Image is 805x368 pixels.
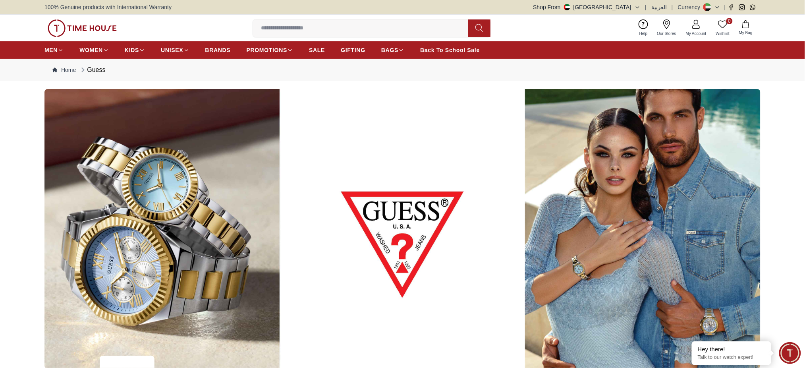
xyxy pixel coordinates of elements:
img: United Arab Emirates [564,4,570,10]
a: Whatsapp [750,4,756,10]
div: Hey there! [698,345,765,353]
a: MEN [44,43,64,57]
a: PROMOTIONS [247,43,293,57]
span: KIDS [125,46,139,54]
span: 0 [726,18,733,24]
nav: Breadcrumb [44,59,761,81]
div: Currency [678,3,704,11]
img: ... [48,19,117,37]
span: | [645,3,647,11]
div: Guess [79,65,105,75]
a: Home [52,66,76,74]
a: BAGS [381,43,404,57]
span: Wishlist [713,31,733,37]
span: Back To School Sale [420,46,480,54]
span: WOMEN [79,46,103,54]
button: My Bag [734,19,757,37]
span: UNISEX [161,46,183,54]
a: KIDS [125,43,145,57]
button: Shop From[GEOGRAPHIC_DATA] [533,3,641,11]
span: GIFTING [341,46,365,54]
a: Back To School Sale [420,43,480,57]
div: Chat Widget [779,342,801,364]
a: Instagram [739,4,745,10]
a: Help [635,18,652,38]
a: Facebook [728,4,734,10]
a: WOMEN [79,43,109,57]
a: UNISEX [161,43,189,57]
a: 0Wishlist [711,18,734,38]
a: SALE [309,43,325,57]
span: | [724,3,725,11]
span: | [672,3,673,11]
span: Our Stores [654,31,680,37]
span: MEN [44,46,58,54]
a: Our Stores [652,18,681,38]
p: Talk to our watch expert! [698,354,765,361]
span: SALE [309,46,325,54]
span: 100% Genuine products with International Warranty [44,3,172,11]
button: العربية [651,3,667,11]
span: My Bag [736,30,756,36]
a: BRANDS [205,43,231,57]
span: My Account [683,31,710,37]
a: GIFTING [341,43,365,57]
span: PROMOTIONS [247,46,288,54]
span: BRANDS [205,46,231,54]
span: Help [636,31,651,37]
span: BAGS [381,46,398,54]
